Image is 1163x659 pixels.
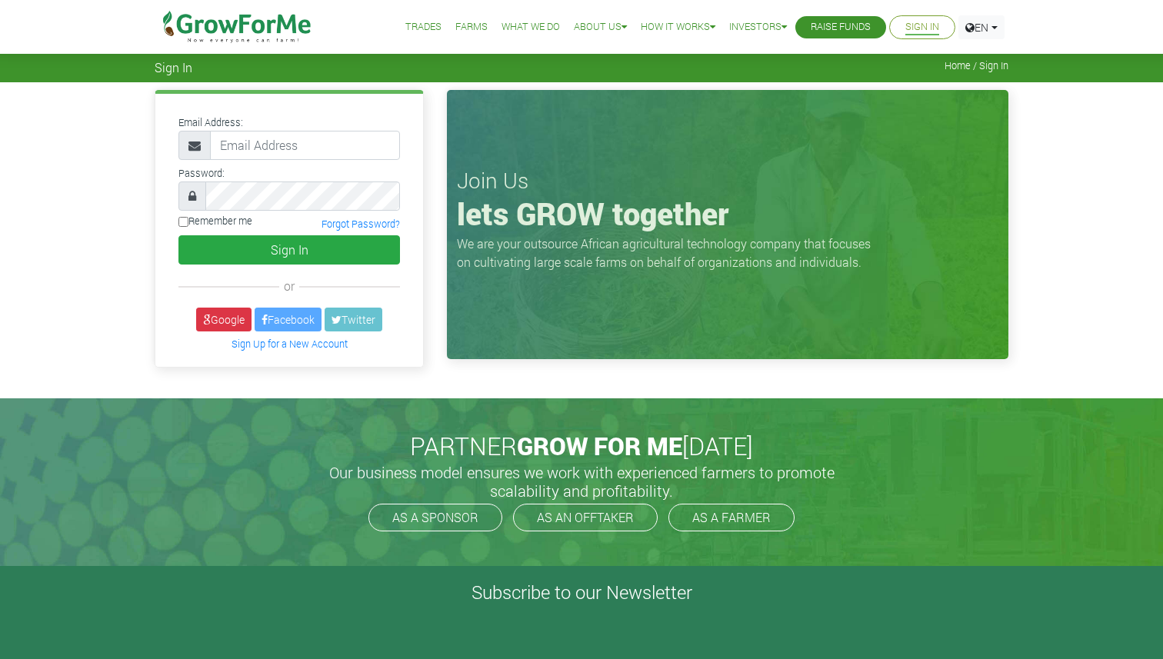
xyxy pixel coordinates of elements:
a: Investors [729,19,787,35]
a: Google [196,308,252,331]
a: What We Do [502,19,560,35]
div: or [178,277,400,295]
input: Remember me [178,217,188,227]
a: Trades [405,19,442,35]
a: About Us [574,19,627,35]
a: AS A FARMER [668,504,795,531]
a: Sign In [905,19,939,35]
h4: Subscribe to our Newsletter [19,581,1144,604]
a: Sign Up for a New Account [232,338,348,350]
a: AS A SPONSOR [368,504,502,531]
label: Remember me [178,214,252,228]
span: Sign In [155,60,192,75]
a: EN [958,15,1005,39]
label: Password: [178,166,225,181]
a: Forgot Password? [322,218,400,230]
h2: PARTNER [DATE] [161,431,1002,461]
a: How it Works [641,19,715,35]
a: Raise Funds [811,19,871,35]
h1: lets GROW together [457,195,998,232]
a: AS AN OFFTAKER [513,504,658,531]
span: Home / Sign In [945,60,1008,72]
label: Email Address: [178,115,243,130]
input: Email Address [210,131,400,160]
h3: Join Us [457,168,998,194]
p: We are your outsource African agricultural technology company that focuses on cultivating large s... [457,235,880,271]
span: GROW FOR ME [517,429,682,462]
h5: Our business model ensures we work with experienced farmers to promote scalability and profitabil... [312,463,851,500]
a: Farms [455,19,488,35]
button: Sign In [178,235,400,265]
